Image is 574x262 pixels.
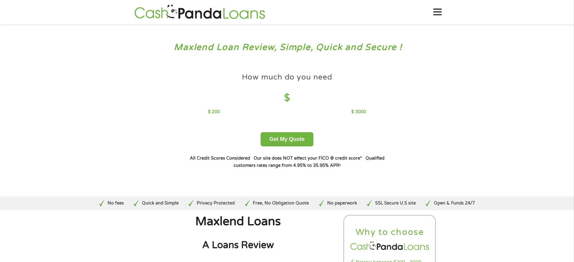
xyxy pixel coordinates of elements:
[208,92,366,104] h4: $
[108,200,124,207] p: No fees
[253,200,309,207] p: Free, No Obligation Quote
[17,42,557,53] h3: Maxlend Loan Review, Simple, Quick and Secure !
[138,239,338,251] h2: A Loans Review
[254,156,362,161] strong: Our site does NOT affect your FICO ® credit score*
[133,4,267,21] img: GetLoanNow Logo
[261,132,313,146] button: Get My Quote
[349,227,431,238] h2: Why to choose
[351,109,366,115] p: $ 3000
[242,72,332,82] h4: How much do you need
[197,200,235,207] p: Privacy Protected
[327,200,357,207] p: No paperwork
[190,156,250,161] strong: All Credit Scores Considered
[208,109,220,115] p: $ 200
[375,200,416,207] p: SSL Secure U.S site
[142,200,179,207] p: Quick and Simple
[195,214,281,229] span: Maxlend Loans
[434,200,475,207] p: Open & Funds 24/7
